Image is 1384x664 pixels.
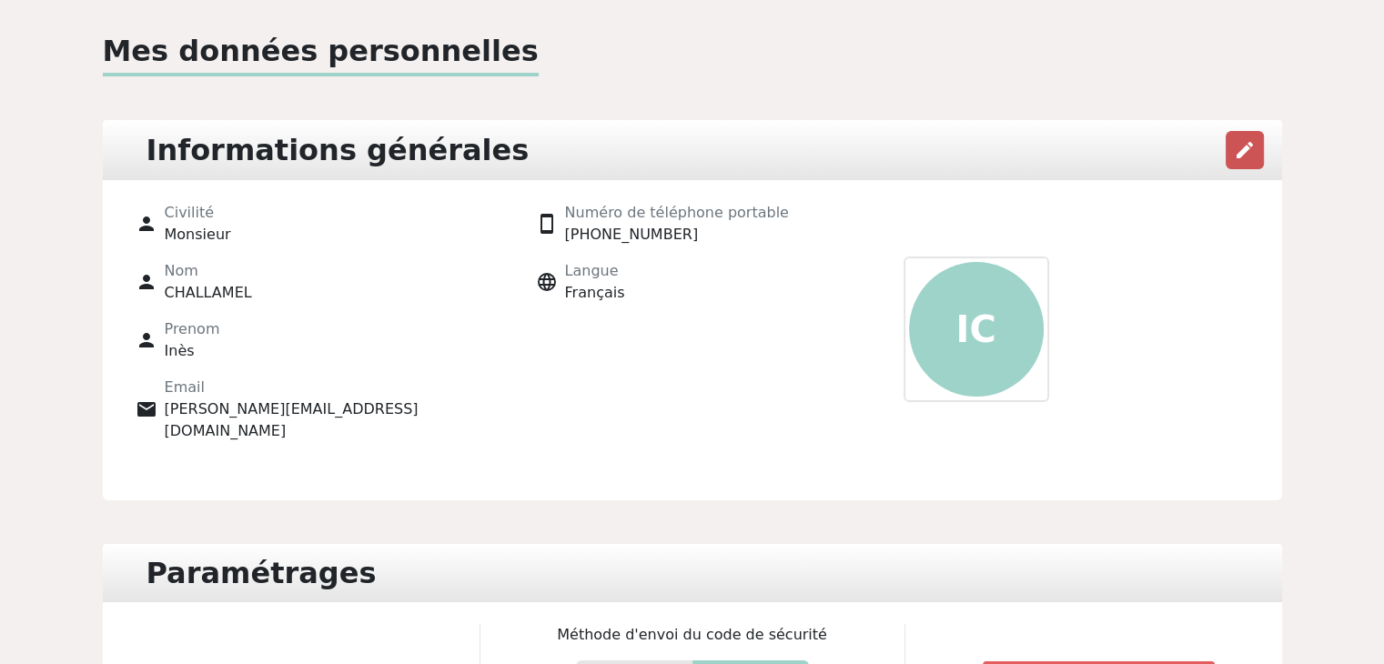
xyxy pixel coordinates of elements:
span: Numéro de téléphone portable [565,204,789,221]
span: [PERSON_NAME][EMAIL_ADDRESS][DOMAIN_NAME] [165,400,419,439]
span: person [136,213,157,235]
span: Nom [165,262,198,279]
span: smartphone [536,213,558,235]
button: edit [1226,131,1264,169]
span: person [136,329,157,351]
span: edit [1234,139,1256,161]
span: Prenom [165,320,220,337]
span: Français [565,284,625,301]
span: Email [165,378,205,396]
span: Monsieur [165,226,231,243]
p: Méthode d'envoi du code de sécurité [510,624,875,646]
span: Civilité [165,204,215,221]
p: IC [909,262,1044,397]
p: Mes données personnelles [103,29,539,76]
span: language [536,271,558,293]
span: email [136,398,157,420]
div: Informations générales [136,127,540,173]
div: Paramétrages [136,551,388,595]
span: person [136,271,157,293]
span: [PHONE_NUMBER] [565,226,699,243]
span: Inès [165,342,195,359]
span: CHALLAMEL [165,284,252,301]
span: Langue [565,262,619,279]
